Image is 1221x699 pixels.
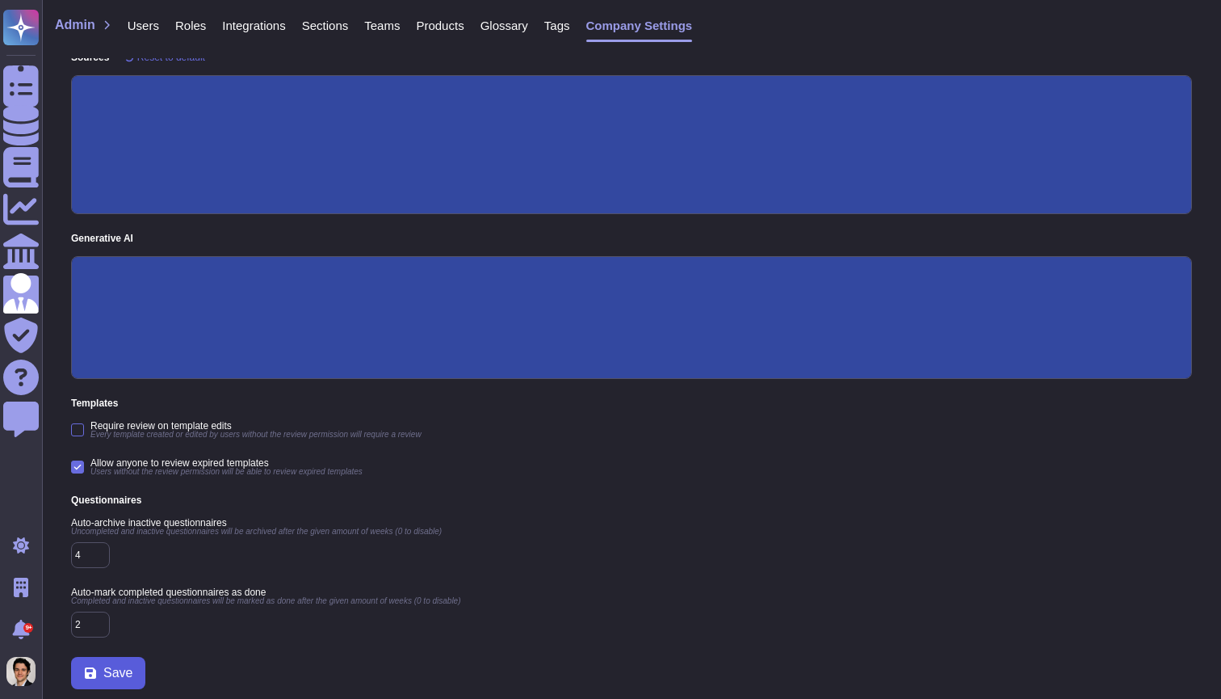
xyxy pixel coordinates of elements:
span: Admin [55,19,95,32]
span: Every template created or edited by users without the review permission will require a review [90,431,422,439]
span: Users [128,19,159,32]
span: Questionnaires [71,495,1192,505]
input: Number of weeks [71,612,110,638]
span: Completed and inactive questionnaires will be marked as done after the given amount of weeks (0 t... [71,597,1192,605]
span: Require review on template edits [90,421,422,431]
span: Reset to default [137,53,205,62]
span: Sections [302,19,349,32]
span: Users without the review permission will be able to review expired templates [90,468,363,476]
img: user [6,657,36,686]
button: Save [71,657,145,689]
span: Allow anyone to review expired templates [90,458,363,468]
span: Generative AI [71,234,1192,243]
div: 9+ [23,623,33,633]
span: Products [416,19,464,32]
span: Integrations [222,19,285,32]
span: Sources [71,53,1192,62]
button: user [3,654,47,689]
span: Company Settings [586,19,693,32]
span: Uncompleted and inactive questionnaires will be archived after the given amount of weeks (0 to di... [71,528,1192,536]
span: Tags [544,19,570,32]
button: Reset to default [124,53,205,62]
span: Auto-mark completed questionnaires as done [71,587,1192,597]
span: Roles [175,19,206,32]
input: Number of weeks [71,542,110,568]
span: Auto-archive inactive questionnaires [71,518,1192,528]
span: Templates [71,398,1192,408]
span: Save [103,667,132,680]
span: Teams [364,19,400,32]
span: Glossary [480,19,528,32]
